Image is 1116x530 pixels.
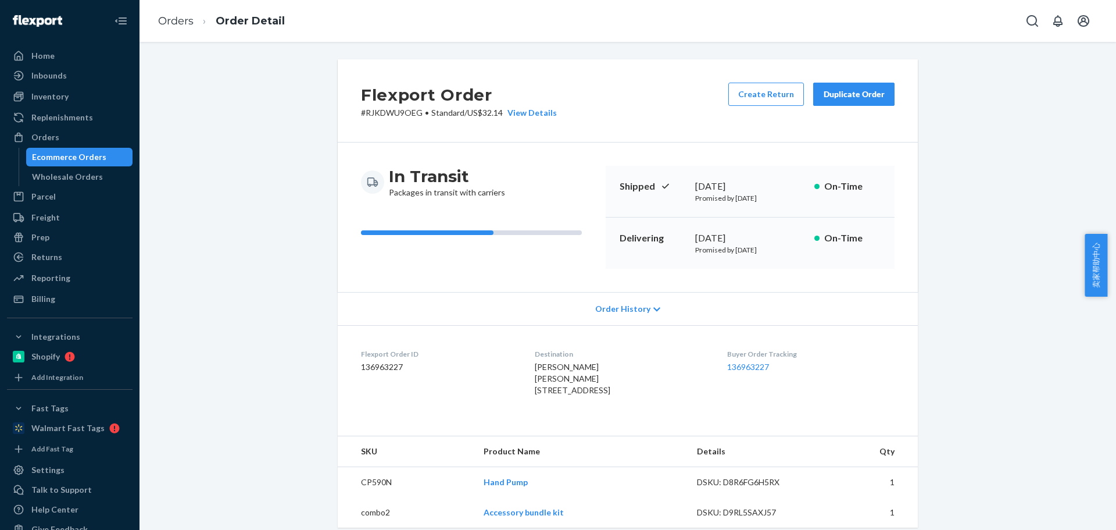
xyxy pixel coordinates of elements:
dd: 136963227 [361,361,516,373]
a: Help Center [7,500,133,519]
a: Walmart Fast Tags [7,419,133,437]
div: Walmart Fast Tags [31,422,105,434]
dt: Flexport Order ID [361,349,516,359]
div: Returns [31,251,62,263]
td: CP590N [338,467,474,498]
div: Integrations [31,331,80,343]
span: • [425,108,429,118]
button: Integrations [7,328,133,346]
a: Settings [7,461,133,479]
a: Billing [7,290,133,308]
p: Promised by [DATE] [695,193,805,203]
h3: In Transit [389,166,505,187]
img: Flexport logo [13,15,62,27]
th: SKU [338,436,474,467]
a: Accessory bundle kit [484,507,564,517]
p: On-Time [824,232,881,245]
p: Shipped [620,180,686,193]
div: DSKU: D9RL5SAXJ57 [697,507,806,518]
div: [DATE] [695,232,805,245]
p: Delivering [620,232,686,245]
span: [PERSON_NAME] [PERSON_NAME] [STREET_ADDRESS] [535,362,610,395]
div: Inbounds [31,70,67,81]
div: Settings [31,464,65,476]
div: Freight [31,212,60,223]
a: 136963227 [727,362,769,372]
a: Talk to Support [7,481,133,499]
ol: breadcrumbs [149,4,294,38]
div: [DATE] [695,180,805,193]
p: # RJKDWU9OEG / US$32.14 [361,107,557,119]
button: View Details [503,107,557,119]
div: Parcel [31,191,56,202]
div: Ecommerce Orders [32,151,106,163]
div: Prep [31,232,49,243]
div: Inventory [31,91,69,102]
a: Hand Pump [484,477,528,487]
a: Orders [158,15,194,27]
span: Order History [595,303,650,315]
a: Orders [7,128,133,147]
div: Billing [31,293,55,305]
a: Add Integration [7,371,133,385]
th: Product Name [474,436,688,467]
div: Duplicate Order [823,88,885,100]
th: Qty [815,436,918,467]
button: Create Return [728,83,804,106]
div: DSKU: D8R6FG6H5RX [697,476,806,488]
a: Add Fast Tag [7,442,133,456]
a: Home [7,47,133,65]
div: Shopify [31,351,60,362]
div: Replenishments [31,112,93,123]
a: Wholesale Orders [26,168,133,186]
div: Add Integration [31,372,83,382]
a: Prep [7,228,133,247]
div: Reporting [31,272,70,284]
td: 1 [815,497,918,528]
button: Close Navigation [109,9,133,33]
a: Reporting [7,269,133,287]
button: Open account menu [1072,9,1095,33]
dt: Destination [535,349,708,359]
dt: Buyer Order Tracking [727,349,895,359]
div: Orders [31,131,59,143]
div: Home [31,50,55,62]
a: Inbounds [7,66,133,85]
a: Ecommerce Orders [26,148,133,166]
th: Details [688,436,815,467]
span: Standard [431,108,464,118]
a: Freight [7,208,133,227]
button: Open notifications [1046,9,1069,33]
p: Promised by [DATE] [695,245,805,255]
button: 卖家帮助中心 [1085,234,1107,297]
div: Packages in transit with carriers [389,166,505,198]
a: Shopify [7,347,133,366]
button: Fast Tags [7,399,133,418]
h2: Flexport Order [361,83,557,107]
button: Open Search Box [1021,9,1044,33]
a: Replenishments [7,108,133,127]
a: Inventory [7,87,133,106]
div: Add Fast Tag [31,444,73,454]
button: Duplicate Order [813,83,895,106]
p: On-Time [824,180,881,193]
td: 1 [815,467,918,498]
a: Order Detail [216,15,285,27]
div: Talk to Support [31,484,92,496]
div: Fast Tags [31,403,69,414]
div: Help Center [31,504,78,515]
a: Returns [7,248,133,266]
div: Wholesale Orders [32,171,103,183]
td: combo2 [338,497,474,528]
a: Parcel [7,187,133,206]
